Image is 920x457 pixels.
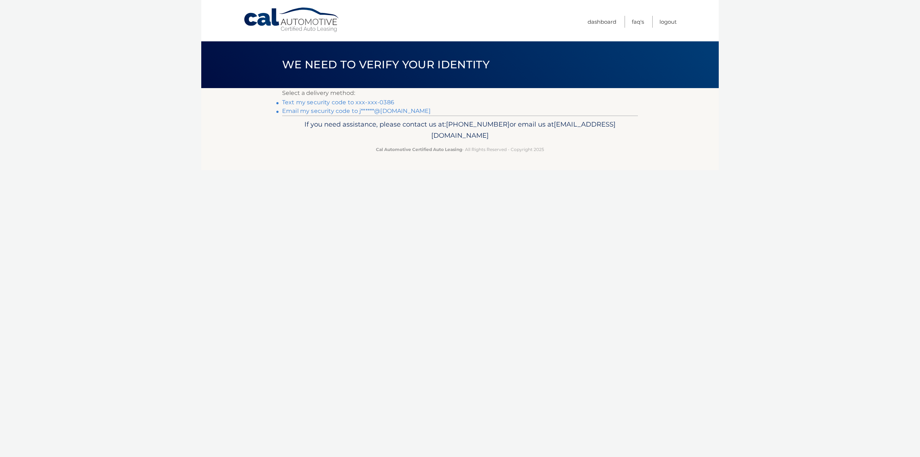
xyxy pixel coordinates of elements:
[282,108,431,114] a: Email my security code to j******@[DOMAIN_NAME]
[282,58,489,71] span: We need to verify your identity
[282,99,394,106] a: Text my security code to xxx-xxx-0386
[659,16,677,28] a: Logout
[287,146,633,153] p: - All Rights Reserved - Copyright 2025
[243,7,340,33] a: Cal Automotive
[282,88,638,98] p: Select a delivery method:
[446,120,510,128] span: [PHONE_NUMBER]
[287,119,633,142] p: If you need assistance, please contact us at: or email us at
[588,16,616,28] a: Dashboard
[376,147,462,152] strong: Cal Automotive Certified Auto Leasing
[632,16,644,28] a: FAQ's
